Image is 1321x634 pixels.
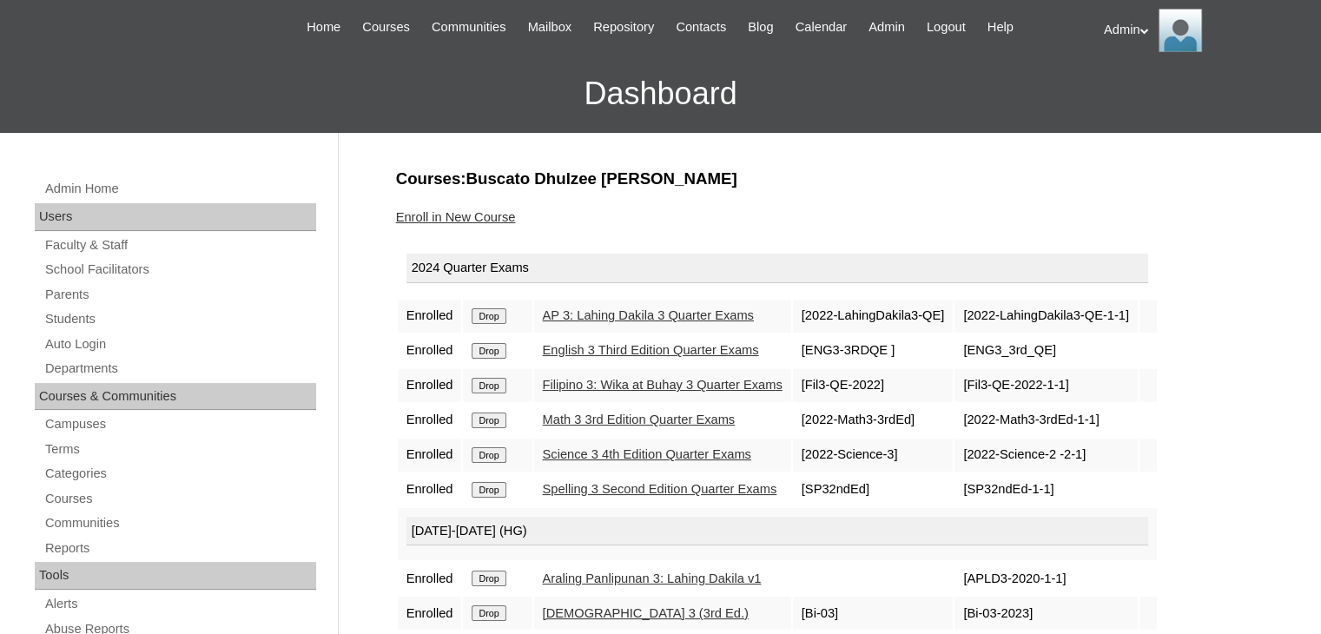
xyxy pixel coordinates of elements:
h3: Dashboard [9,55,1312,133]
a: Alerts [43,593,316,615]
span: Contacts [676,17,726,37]
td: [ENG3_3rd_QE] [954,334,1138,367]
a: Blog [739,17,782,37]
span: Courses [362,17,410,37]
a: Admin [860,17,914,37]
input: Drop [472,413,505,428]
input: Drop [472,378,505,393]
div: Courses & Communities [35,383,316,411]
input: Drop [472,605,505,621]
span: Communities [432,17,506,37]
a: English 3 Third Edition Quarter Exams [543,343,759,357]
input: Drop [472,571,505,586]
td: [2022-Science-2 -2-1] [954,439,1138,472]
td: [APLD3-2020-1-1] [954,562,1138,595]
td: [Bi-03] [793,597,954,630]
td: [SP32ndEd-1-1] [954,473,1138,506]
a: Students [43,308,316,330]
a: Terms [43,439,316,460]
span: Home [307,17,340,37]
td: Enrolled [398,597,462,630]
a: Communities [43,512,316,534]
a: Reports [43,538,316,559]
div: Tools [35,562,316,590]
a: Faculty & Staff [43,234,316,256]
input: Drop [472,308,505,324]
a: Enroll in New Course [396,210,516,224]
a: Repository [585,17,663,37]
a: Communities [423,17,515,37]
td: [SP32ndEd] [793,473,954,506]
td: Enrolled [398,562,462,595]
span: Blog [748,17,773,37]
a: Departments [43,358,316,380]
a: Home [298,17,349,37]
span: Help [987,17,1014,37]
td: [2022-LahingDakila3-QE] [793,300,954,333]
td: Enrolled [398,439,462,472]
a: Science 3 4th Edition Quarter Exams [543,447,751,461]
a: Campuses [43,413,316,435]
td: [2022-Science-3] [793,439,954,472]
td: Enrolled [398,473,462,506]
a: Courses [43,488,316,510]
td: Enrolled [398,404,462,437]
input: Drop [472,447,505,463]
a: Araling Panlipunan 3: Lahing Dakila v1 [543,571,762,585]
div: [DATE]-[DATE] (HG) [406,517,1148,546]
span: Mailbox [528,17,572,37]
a: Math 3 3rd Edition Quarter Exams [543,413,736,426]
input: Drop [472,482,505,498]
td: [2022-Math3-3rdEd-1-1] [954,404,1138,437]
a: AP 3: Lahing Dakila 3 Quarter Exams [543,308,754,322]
input: Drop [472,343,505,359]
span: Admin [869,17,905,37]
a: Filipino 3: Wika at Buhay 3 Quarter Exams [543,378,783,392]
a: Admin Home [43,178,316,200]
td: Enrolled [398,300,462,333]
td: Enrolled [398,369,462,402]
td: Enrolled [398,334,462,367]
td: [Fil3-QE-2022] [793,369,954,402]
span: Logout [927,17,966,37]
a: Parents [43,284,316,306]
a: Help [979,17,1022,37]
h3: Courses:Buscato Dhulzee [PERSON_NAME] [396,168,1256,190]
a: Calendar [787,17,855,37]
div: Users [35,203,316,231]
td: [Bi-03-2023] [954,597,1138,630]
a: Auto Login [43,334,316,355]
div: Admin [1104,9,1304,52]
a: Courses [353,17,419,37]
a: Mailbox [519,17,581,37]
td: [2022-Math3-3rdEd] [793,404,954,437]
span: Repository [593,17,654,37]
a: School Facilitators [43,259,316,281]
td: [Fil3-QE-2022-1-1] [954,369,1138,402]
td: [2022-LahingDakila3-QE-1-1] [954,300,1138,333]
td: [ENG3-3RDQE ] [793,334,954,367]
img: Admin Homeschool Global [1159,9,1202,52]
span: Calendar [796,17,847,37]
a: Categories [43,463,316,485]
a: Spelling 3 Second Edition Quarter Exams [543,482,777,496]
div: 2024 Quarter Exams [406,254,1148,283]
a: Logout [918,17,974,37]
a: Contacts [667,17,735,37]
a: [DEMOGRAPHIC_DATA] 3 (3rd Ed.) [543,606,749,620]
